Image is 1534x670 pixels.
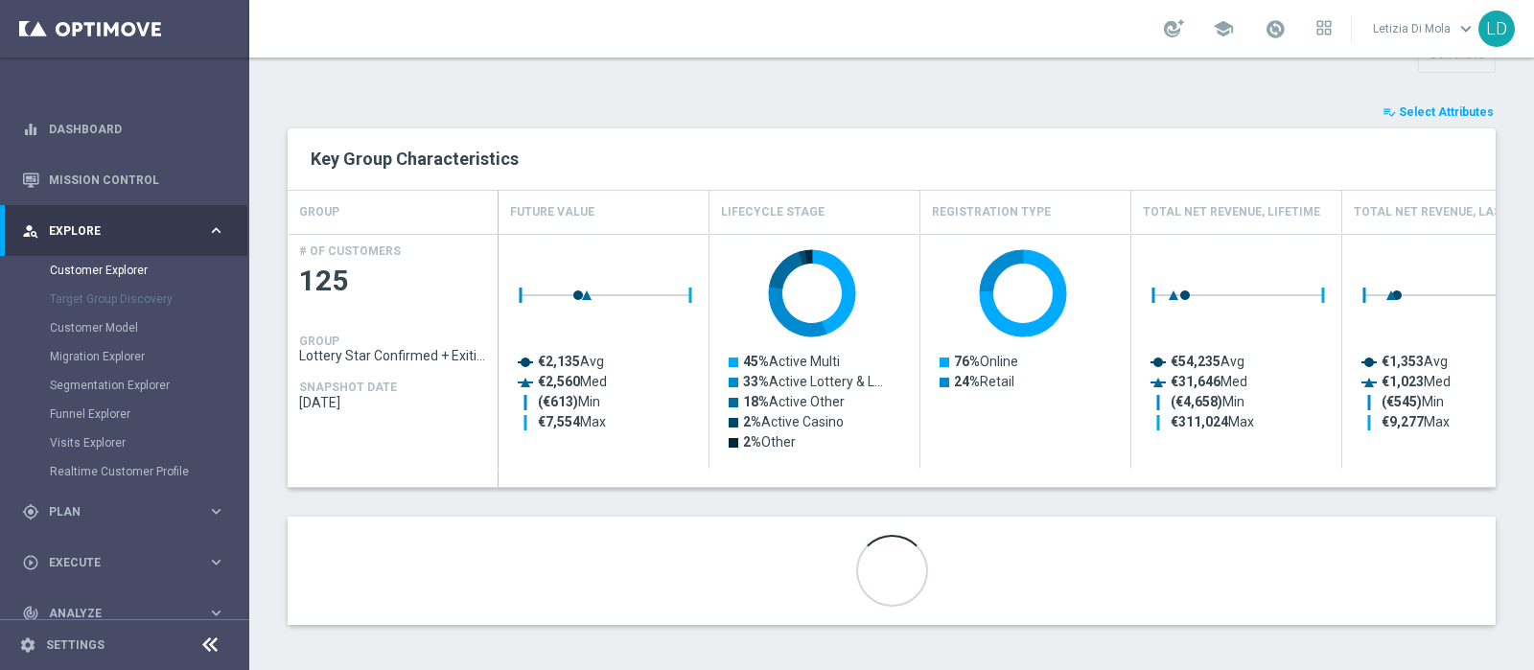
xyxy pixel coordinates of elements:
div: Analyze [22,605,207,622]
text: Active Casino [743,414,844,429]
tspan: €9,277 [1382,414,1424,429]
tspan: €1,353 [1382,354,1424,369]
i: keyboard_arrow_right [207,502,225,520]
a: Customer Explorer [50,263,199,278]
div: Dashboard [22,104,225,154]
span: 2025-09-20 [299,395,487,410]
button: Mission Control [21,173,226,188]
a: Funnel Explorer [50,406,199,422]
text: Min [1382,394,1444,410]
tspan: €54,235 [1171,354,1220,369]
div: Segmentation Explorer [50,371,247,400]
span: school [1213,18,1234,39]
i: keyboard_arrow_right [207,221,225,240]
i: person_search [22,222,39,240]
text: Retail [954,374,1014,389]
div: Migration Explorer [50,342,247,371]
button: track_changes Analyze keyboard_arrow_right [21,606,226,621]
i: settings [19,636,36,654]
text: Max [538,414,606,429]
tspan: 2% [743,414,761,429]
a: Customer Model [50,320,199,335]
tspan: 2% [743,434,761,450]
button: playlist_add_check Select Attributes [1381,102,1496,123]
h4: GROUP [299,196,339,229]
text: Min [538,394,600,410]
div: LD [1478,11,1515,47]
h4: Registration Type [932,196,1051,229]
span: Execute [49,557,207,568]
div: Execute [22,554,207,571]
tspan: €311,024 [1171,414,1229,429]
span: Select Attributes [1399,105,1494,119]
i: equalizer [22,121,39,138]
text: Avg [1382,354,1448,369]
tspan: 76% [954,354,980,369]
text: Max [1382,414,1450,429]
h2: Key Group Characteristics [311,148,1473,171]
text: Other [743,434,796,450]
i: play_circle_outline [22,554,39,571]
div: Plan [22,503,207,520]
text: Med [538,374,607,389]
h4: Future Value [510,196,594,229]
a: Segmentation Explorer [50,378,199,393]
h4: SNAPSHOT DATE [299,381,397,394]
h4: GROUP [299,335,339,348]
div: Realtime Customer Profile [50,457,247,486]
a: Realtime Customer Profile [50,464,199,479]
tspan: €2,135 [538,354,580,369]
button: equalizer Dashboard [21,122,226,137]
span: 125 [299,263,487,300]
tspan: (€613) [538,394,578,410]
tspan: (€545) [1382,394,1422,410]
text: Med [1171,374,1247,389]
div: Target Group Discovery [50,285,247,313]
tspan: 45% [743,354,769,369]
text: Avg [1171,354,1244,369]
button: play_circle_outline Execute keyboard_arrow_right [21,555,226,570]
div: Customer Explorer [50,256,247,285]
tspan: €1,023 [1382,374,1424,389]
button: gps_fixed Plan keyboard_arrow_right [21,504,226,520]
a: Mission Control [49,154,225,205]
a: Letizia Di Molakeyboard_arrow_down [1371,14,1478,43]
text: Online [954,354,1018,369]
tspan: €2,560 [538,374,580,389]
span: Explore [49,225,207,237]
tspan: 33% [743,374,769,389]
h4: Total Net Revenue, Lifetime [1143,196,1320,229]
span: keyboard_arrow_down [1455,18,1476,39]
div: Explore [22,222,207,240]
span: Analyze [49,608,207,619]
tspan: 24% [954,374,980,389]
a: Visits Explorer [50,435,199,451]
tspan: €7,554 [538,414,581,429]
i: gps_fixed [22,503,39,520]
a: Settings [46,639,105,651]
text: Max [1171,414,1254,429]
i: keyboard_arrow_right [207,604,225,622]
button: person_search Explore keyboard_arrow_right [21,223,226,239]
a: Migration Explorer [50,349,199,364]
tspan: 18% [743,394,769,409]
div: Mission Control [22,154,225,205]
div: Press SPACE to select this row. [288,234,499,469]
span: Lottery Star Confirmed + Exiting + Young [299,348,487,363]
h4: # OF CUSTOMERS [299,244,401,258]
h4: Lifecycle Stage [721,196,825,229]
text: Active Multi [743,354,840,369]
tspan: €31,646 [1171,374,1220,389]
text: Active Other [743,394,845,409]
div: Visits Explorer [50,428,247,457]
span: Plan [49,506,207,518]
div: Customer Model [50,313,247,342]
i: keyboard_arrow_right [207,553,225,571]
div: Funnel Explorer [50,400,247,428]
